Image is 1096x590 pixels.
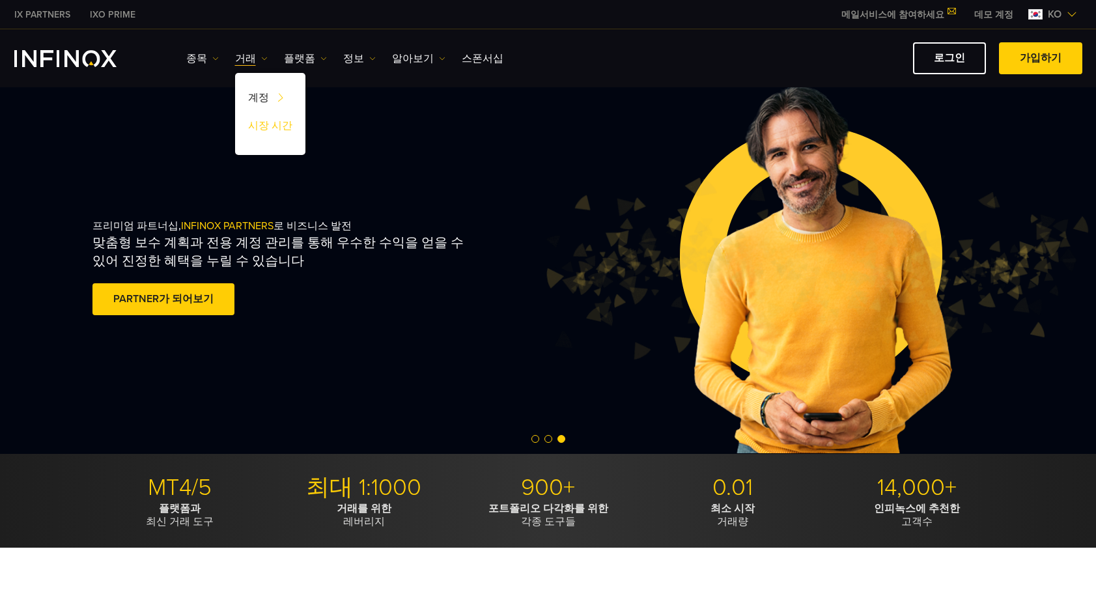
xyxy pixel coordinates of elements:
[92,199,576,339] div: 프리미엄 파트너십, 로 비즈니스 발전
[277,502,451,528] p: 레버리지
[461,473,636,502] p: 900+
[284,51,327,66] a: 플랫폼
[159,502,201,515] strong: 플랫폼과
[999,42,1082,74] a: 가입하기
[80,8,145,21] a: INFINOX
[832,9,964,20] a: 메일서비스에 참여하세요
[343,51,376,66] a: 정보
[830,473,1004,502] p: 14,000+
[1043,7,1067,22] span: ko
[392,51,445,66] a: 알아보기
[557,435,565,443] span: Go to slide 3
[235,86,305,114] a: 계정
[181,219,274,232] span: INFINOX PARTNERS
[92,473,267,502] p: MT4/5
[337,502,391,515] strong: 거래를 위한
[92,283,234,315] a: PARTNER가 되어보기
[92,234,479,270] p: 맞춤형 보수 계획과 전용 계정 관리를 통해 우수한 수익을 얻을 수 있어 진정한 혜택을 누릴 수 있습니다
[277,473,451,502] p: 최대 1:1000
[235,114,305,142] a: 시장 시간
[913,42,986,74] a: 로그인
[645,502,820,528] p: 거래량
[14,50,147,67] a: INFINOX Logo
[235,51,268,66] a: 거래
[462,51,503,66] a: 스폰서십
[544,435,552,443] span: Go to slide 2
[645,473,820,502] p: 0.01
[461,502,636,528] p: 각종 도구들
[488,502,608,515] strong: 포트폴리오 다각화를 위한
[186,51,219,66] a: 종목
[5,8,80,21] a: INFINOX
[710,502,755,515] strong: 최소 시작
[92,502,267,528] p: 최신 거래 도구
[531,435,539,443] span: Go to slide 1
[964,8,1023,21] a: INFINOX MENU
[874,502,960,515] strong: 인피녹스에 추천한
[830,502,1004,528] p: 고객수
